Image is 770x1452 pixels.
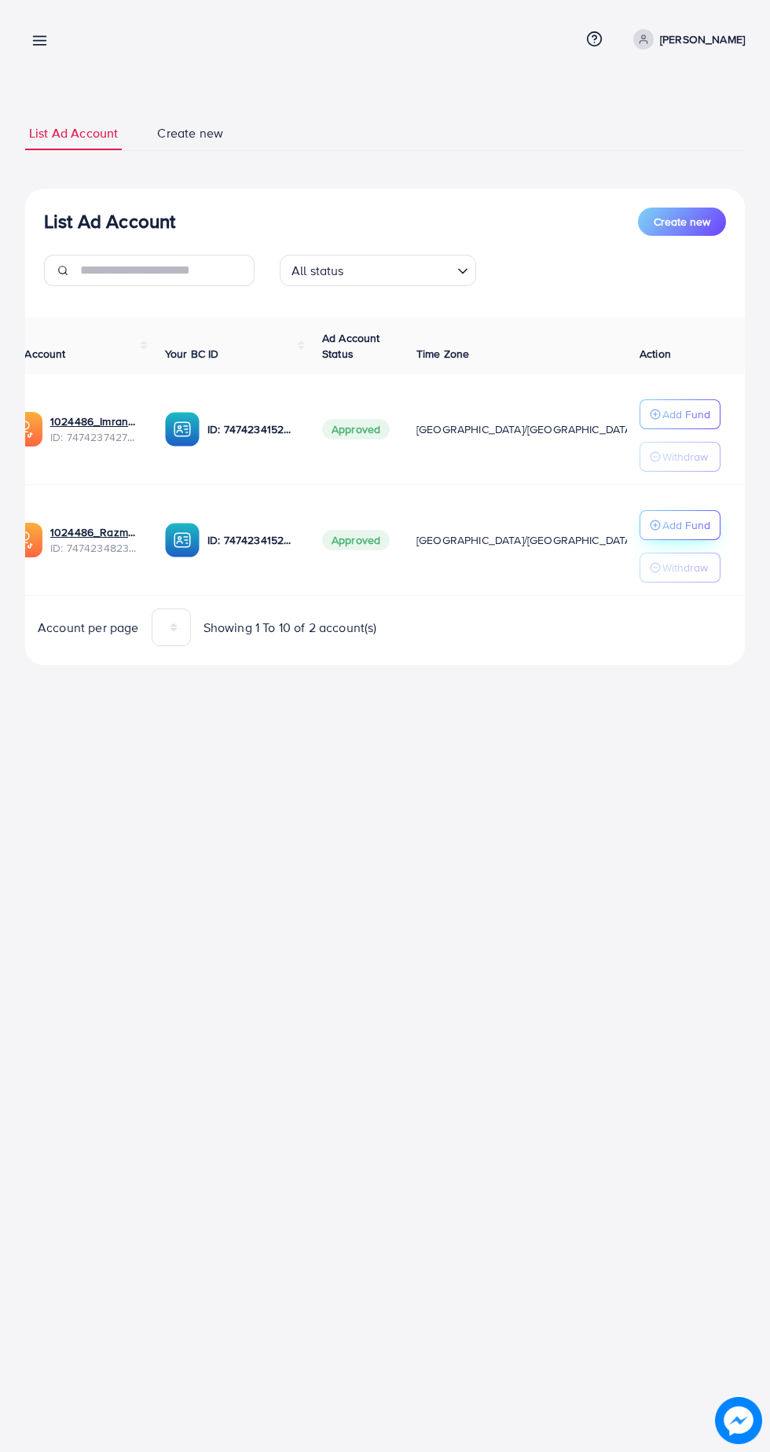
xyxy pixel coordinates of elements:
[280,255,476,286] div: Search for option
[44,210,175,233] h3: List Ad Account
[207,531,297,550] p: ID: 7474234152863678481
[640,346,671,362] span: Action
[207,420,297,439] p: ID: 7474234152863678481
[627,29,745,50] a: [PERSON_NAME]
[8,412,42,447] img: ic-ads-acc.e4c84228.svg
[662,558,708,577] p: Withdraw
[50,414,140,446] div: <span class='underline'>1024486_Imran_1740231528988</span></br>7474237427478233089
[349,256,451,282] input: Search for option
[638,208,726,236] button: Create new
[416,421,635,437] span: [GEOGRAPHIC_DATA]/[GEOGRAPHIC_DATA]
[50,524,140,557] div: <span class='underline'>1024486_Razman_1740230915595</span></br>7474234823184416769
[640,553,720,583] button: Withdraw
[662,405,710,424] p: Add Fund
[662,447,708,466] p: Withdraw
[662,516,710,535] p: Add Fund
[50,429,140,445] span: ID: 7474237427478233089
[157,124,223,142] span: Create new
[715,1397,762,1444] img: image
[322,330,380,362] span: Ad Account Status
[50,414,140,429] a: 1024486_Imran_1740231528988
[640,399,720,429] button: Add Fund
[38,619,139,637] span: Account per page
[640,510,720,540] button: Add Fund
[654,214,710,230] span: Create new
[203,619,377,637] span: Showing 1 To 10 of 2 account(s)
[50,524,140,540] a: 1024486_Razman_1740230915595
[416,532,635,548] span: [GEOGRAPHIC_DATA]/[GEOGRAPHIC_DATA]
[322,419,390,439] span: Approved
[8,346,66,362] span: Ad Account
[322,530,390,550] span: Approved
[660,30,745,49] p: [PERSON_NAME]
[165,346,219,362] span: Your BC ID
[416,346,469,362] span: Time Zone
[165,412,200,447] img: ic-ba-acc.ded83a64.svg
[640,442,720,472] button: Withdraw
[288,259,347,282] span: All status
[29,124,118,142] span: List Ad Account
[8,523,42,557] img: ic-ads-acc.e4c84228.svg
[50,540,140,556] span: ID: 7474234823184416769
[165,523,200,557] img: ic-ba-acc.ded83a64.svg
